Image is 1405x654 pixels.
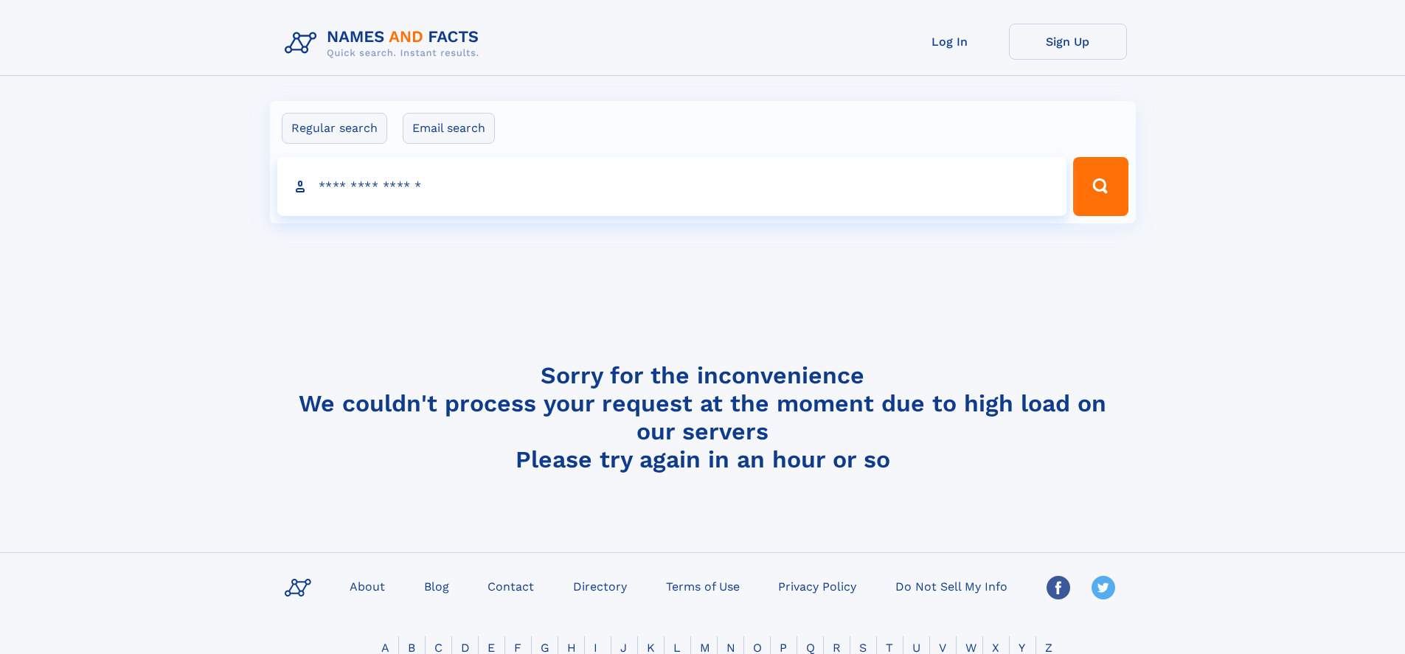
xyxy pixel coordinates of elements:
a: Directory [567,575,633,596]
img: Logo Names and Facts [279,24,491,63]
img: Twitter [1092,576,1115,599]
a: Sign Up [1009,24,1127,60]
a: Blog [418,575,455,596]
a: About [344,575,391,596]
a: Contact [482,575,540,596]
label: Email search [403,113,495,144]
label: Regular search [282,113,387,144]
button: Search Button [1073,157,1128,216]
a: Do Not Sell My Info [889,575,1013,596]
a: Log In [891,24,1009,60]
a: Terms of Use [660,575,746,596]
h4: Sorry for the inconvenience We couldn't process your request at the moment due to high load on ou... [279,361,1127,473]
img: Facebook [1047,576,1070,599]
a: Privacy Policy [772,575,862,596]
input: search input [277,157,1067,216]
